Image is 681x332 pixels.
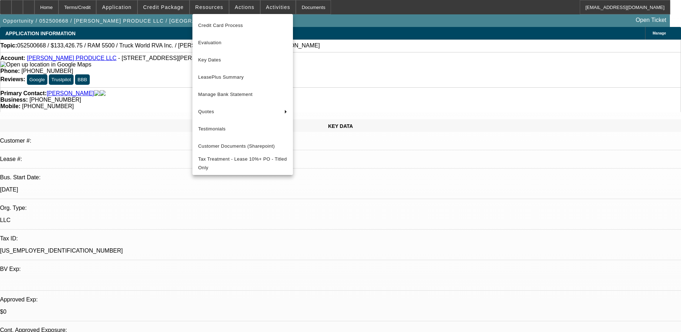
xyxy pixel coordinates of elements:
span: Tax Treatment - Lease 10%+ PO - Titled Only [198,155,287,172]
span: Evaluation [198,38,287,47]
span: Customer Documents (Sharepoint) [198,142,287,151]
span: Credit Card Process [198,21,287,30]
span: Key Dates [198,56,287,64]
span: LeasePlus Summary [198,73,287,82]
span: Manage Bank Statement [198,90,287,99]
span: Testimonials [198,125,287,133]
span: Quotes [198,107,279,116]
